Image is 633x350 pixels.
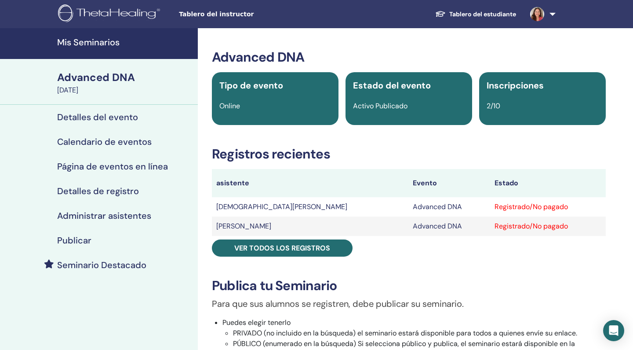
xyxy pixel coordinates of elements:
h3: Advanced DNA [212,49,606,65]
td: [DEMOGRAPHIC_DATA][PERSON_NAME] [212,197,408,217]
img: default.jpg [530,7,544,21]
h4: Página de eventos en línea [57,161,168,172]
h3: Registros recientes [212,146,606,162]
div: Open Intercom Messenger [603,320,624,341]
h3: Publica tu Seminario [212,278,606,294]
a: Tablero del estudiante [428,6,523,22]
div: Advanced DNA [57,70,193,85]
li: PRIVADO (no incluido en la búsqueda) el seminario estará disponible para todos a quienes envíe su... [233,328,606,339]
span: Inscripciones [487,80,544,91]
td: [PERSON_NAME] [212,217,408,236]
span: Activo Publicado [353,101,407,111]
img: logo.png [58,4,163,24]
span: Ver todos los registros [234,243,330,253]
div: [DATE] [57,85,193,96]
a: Ver todos los registros [212,239,353,257]
h4: Detalles del evento [57,112,138,122]
h4: Seminario Destacado [57,260,146,270]
td: Advanced DNA [408,197,490,217]
a: Advanced DNA[DATE] [52,70,198,96]
span: Tablero del instructor [179,10,311,19]
th: Estado [490,169,606,197]
div: Registrado/No pagado [495,202,601,212]
span: Tipo de evento [219,80,283,91]
h4: Publicar [57,235,91,246]
th: Evento [408,169,490,197]
h4: Administrar asistentes [57,210,151,221]
h4: Calendario de eventos [57,136,152,147]
h4: Mis Seminarios [57,37,193,48]
span: Estado del evento [353,80,431,91]
p: Para que sus alumnos se registren, debe publicar su seminario. [212,297,606,310]
span: 2/10 [487,101,500,111]
div: Registrado/No pagado [495,221,601,232]
img: graduation-cap-white.svg [435,10,446,18]
th: asistente [212,169,408,197]
h4: Detalles de registro [57,186,139,196]
span: Online [219,101,240,111]
td: Advanced DNA [408,217,490,236]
